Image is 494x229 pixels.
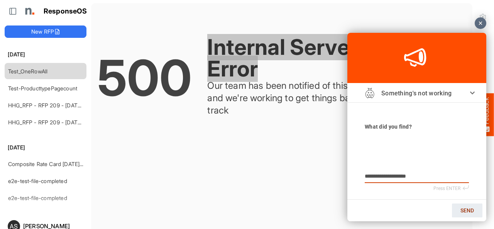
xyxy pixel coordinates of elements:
[8,195,67,201] a: e2e-test-file-completed
[347,33,486,221] iframe: Feedback Widget
[5,25,86,38] button: New RFP
[23,223,83,229] div: [PERSON_NAME]
[8,85,77,92] a: Test-ProducttypePagecount
[97,56,192,100] div: 500
[8,178,67,184] a: e2e-test-file-completed
[207,36,374,80] div: Internal Server Error
[5,143,86,152] h6: [DATE]
[207,80,374,117] div: Our team has been notified of this issue and we're working to get things back on track
[8,102,143,109] a: HHG_RFP - RFP 209 - [DATE] - ROS TEST 3 (LITE) (2)
[8,68,47,75] a: Test_OneRowAll
[5,50,86,59] h6: [DATE]
[44,7,87,15] h1: ResponseOS
[8,161,100,167] a: Composite Rate Card [DATE]_smaller
[21,3,37,19] img: Northell
[8,119,143,126] a: HHG_RFP - RFP 209 - [DATE] - ROS TEST 3 (LITE) (2)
